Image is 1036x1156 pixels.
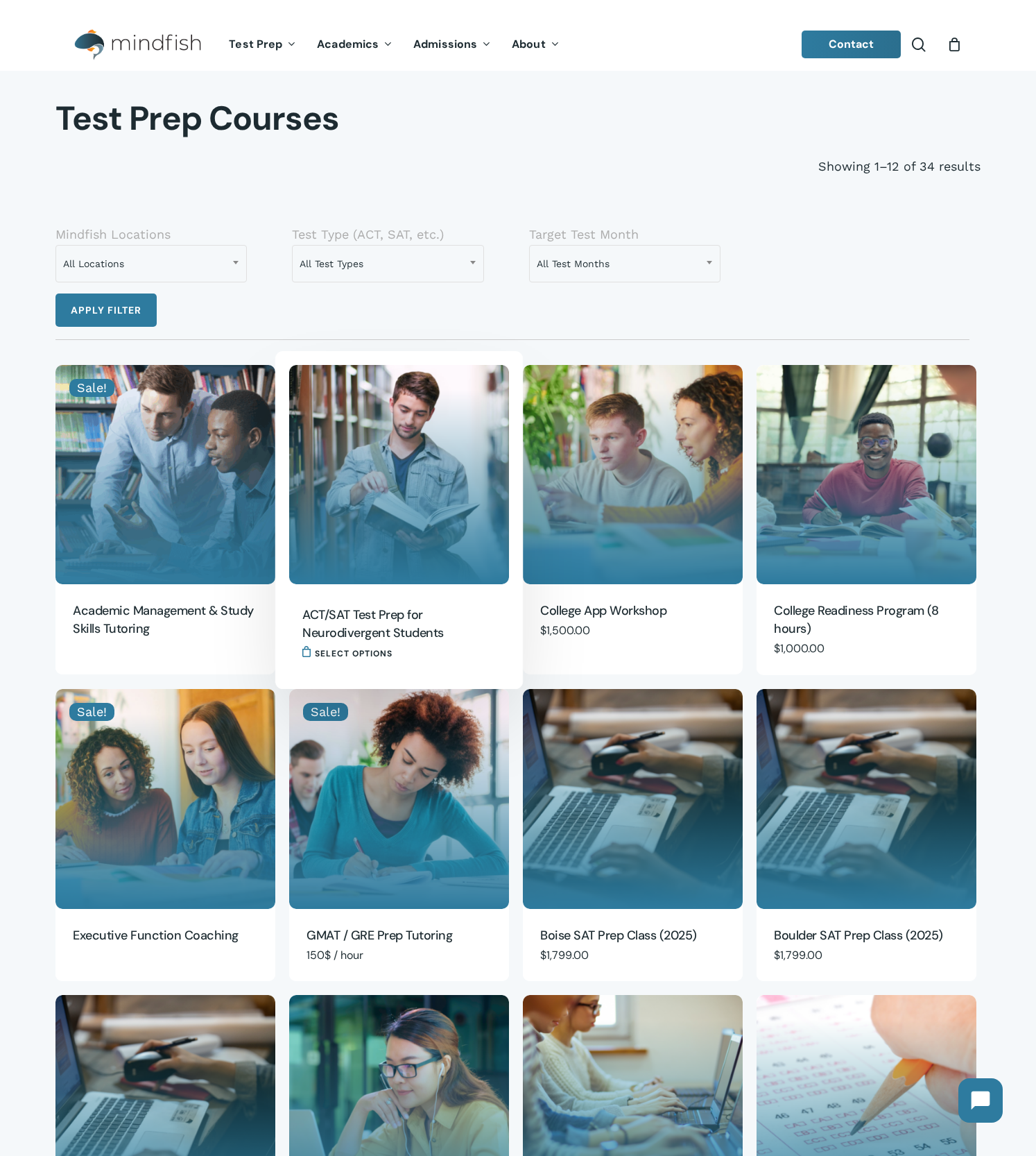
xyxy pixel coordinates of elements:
span: All Test Months [529,245,720,282]
img: College Readiness [757,365,976,585]
p: Showing 1–12 of 34 results [818,153,981,180]
label: Target Test Month [529,228,639,241]
span: Admissions [413,37,477,51]
span: $ [540,948,546,962]
bdi: 1,799.00 [774,948,822,962]
span: All Test Types [293,249,483,278]
label: Mindfish Locations [55,228,171,241]
bdi: 1,000.00 [774,641,825,656]
img: Online SAT Prep 14 [523,689,743,909]
img: GMAT GRE 1 [289,689,509,909]
a: Test Prep [218,39,307,51]
span: Sale! [69,379,114,397]
img: Executive Function Coaching 1 [55,689,275,909]
span: All Test Types [292,245,483,282]
a: ACT/SAT Test Prep for Neurodivergent Students [289,365,509,585]
a: College App Workshop [540,602,725,621]
a: Academic Management & Study Skills Tutoring [55,365,275,585]
a: GMAT / GRE Prep Tutoring [289,689,509,909]
label: Test Type (ACT, SAT, etc.) [292,228,444,241]
bdi: 1,500.00 [540,623,590,638]
a: Academic Management & Study Skills Tutoring [73,602,258,639]
span: Test Prep [229,37,282,51]
span: $ [774,948,780,962]
span: Sale! [303,703,348,721]
header: Main Menu [55,19,981,71]
a: Boulder SAT Prep Class (2025) [774,926,959,946]
a: Contact [802,31,901,58]
a: Boise SAT Prep Class (2025) [523,689,743,909]
span: $ [540,623,546,638]
span: Sale! [69,703,114,721]
a: Boulder SAT Prep Class (2025) [757,689,976,909]
button: Apply filter [55,294,157,327]
img: Teacher working with male teenage pupil at computer [55,365,275,585]
a: About [501,39,570,51]
a: Boise SAT Prep Class (2025) [540,926,725,946]
a: Add to cart: “ACT/SAT Test Prep for Neurodivergent Students” [302,646,392,658]
span: Contact [829,37,874,51]
img: Neurodivergent [289,365,509,585]
nav: Main Menu [218,19,569,71]
a: ACT/SAT Test Prep for Neurodivergent Students [302,606,487,643]
a: Executive Function Coaching [73,926,258,946]
span: Academics [317,37,379,51]
span: About [512,37,546,51]
a: Admissions [403,39,501,51]
a: GMAT / GRE Prep Tutoring [307,926,492,946]
span: All Locations [55,245,247,282]
a: College Readiness Program (8 hours) [757,365,976,585]
span: All Test Months [530,249,720,278]
iframe: Chatbot [944,1064,1017,1137]
bdi: 1,799.00 [540,948,589,962]
img: College Essay Bootcamp [523,365,743,585]
img: Online SAT Prep 14 [757,689,976,909]
a: Cart [947,37,962,52]
span: 150$ / hour [307,948,363,962]
span: Select options [315,645,392,662]
a: Academics [307,39,403,51]
a: Executive Function Coaching [55,689,275,909]
a: College App Workshop [523,365,743,585]
span: $ [774,641,780,656]
a: College Readiness Program (8 hours) [774,602,959,639]
h1: Test Prep Courses [55,99,981,139]
span: All Locations [56,249,246,278]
